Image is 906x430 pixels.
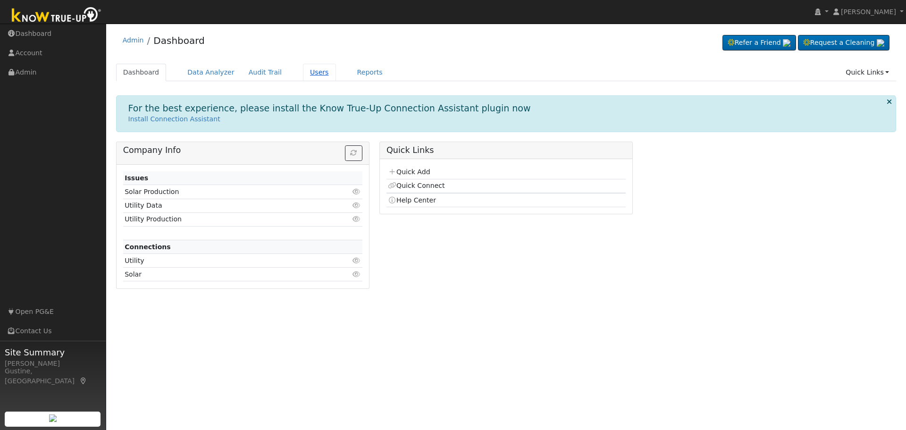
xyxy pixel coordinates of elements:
td: Solar [123,268,324,281]
div: Gustine, [GEOGRAPHIC_DATA] [5,366,101,386]
a: Quick Connect [388,182,445,189]
h1: For the best experience, please install the Know True-Up Connection Assistant plugin now [128,103,531,114]
div: [PERSON_NAME] [5,359,101,369]
td: Utility [123,254,324,268]
span: [PERSON_NAME] [841,8,896,16]
img: retrieve [49,414,57,422]
img: retrieve [877,39,884,47]
a: Request a Cleaning [798,35,889,51]
a: Map [79,377,88,385]
i: Click to view [352,188,361,195]
span: Site Summary [5,346,101,359]
h5: Company Info [123,145,362,155]
a: Help Center [388,196,436,204]
a: Reports [350,64,390,81]
a: Data Analyzer [180,64,242,81]
a: Dashboard [153,35,205,46]
i: Click to view [352,216,361,222]
a: Refer a Friend [722,35,796,51]
a: Quick Links [839,64,896,81]
a: Install Connection Assistant [128,115,220,123]
td: Utility Production [123,212,324,226]
a: Users [303,64,336,81]
strong: Issues [125,174,148,182]
a: Dashboard [116,64,167,81]
a: Quick Add [388,168,430,176]
td: Utility Data [123,199,324,212]
h5: Quick Links [386,145,626,155]
img: Know True-Up [7,5,106,26]
a: Admin [123,36,144,44]
a: Audit Trail [242,64,289,81]
strong: Connections [125,243,171,251]
td: Solar Production [123,185,324,199]
i: Click to view [352,202,361,209]
i: Click to view [352,257,361,264]
i: Click to view [352,271,361,278]
img: retrieve [783,39,790,47]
